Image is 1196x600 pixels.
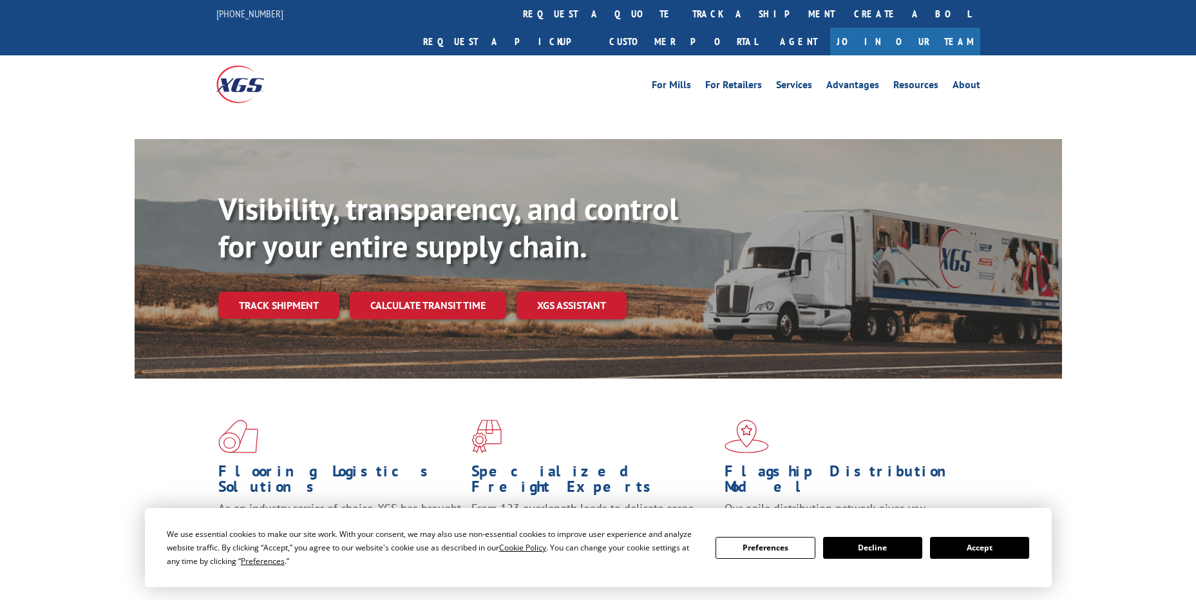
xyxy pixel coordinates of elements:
[471,464,715,501] h1: Specialized Freight Experts
[776,80,812,94] a: Services
[145,508,1052,587] div: Cookie Consent Prompt
[167,527,700,568] div: We use essential cookies to make our site work. With your consent, we may also use non-essential ...
[471,501,715,558] p: From 123 overlength loads to delicate cargo, our experienced staff knows the best way to move you...
[218,292,339,319] a: Track shipment
[716,537,815,559] button: Preferences
[471,420,502,453] img: xgs-icon-focused-on-flooring-red
[893,80,938,94] a: Resources
[725,464,968,501] h1: Flagship Distribution Model
[725,420,769,453] img: xgs-icon-flagship-distribution-model-red
[600,28,767,55] a: Customer Portal
[218,420,258,453] img: xgs-icon-total-supply-chain-intelligence-red
[216,7,283,20] a: [PHONE_NUMBER]
[705,80,762,94] a: For Retailers
[218,501,461,547] span: As an industry carrier of choice, XGS has brought innovation and dedication to flooring logistics...
[767,28,830,55] a: Agent
[241,556,285,567] span: Preferences
[930,537,1029,559] button: Accept
[826,80,879,94] a: Advantages
[725,501,962,531] span: Our agile distribution network gives you nationwide inventory management on demand.
[218,189,678,266] b: Visibility, transparency, and control for your entire supply chain.
[953,80,980,94] a: About
[652,80,691,94] a: For Mills
[823,537,922,559] button: Decline
[413,28,600,55] a: Request a pickup
[517,292,627,319] a: XGS ASSISTANT
[350,292,506,319] a: Calculate transit time
[499,542,546,553] span: Cookie Policy
[830,28,980,55] a: Join Our Team
[218,464,462,501] h1: Flooring Logistics Solutions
